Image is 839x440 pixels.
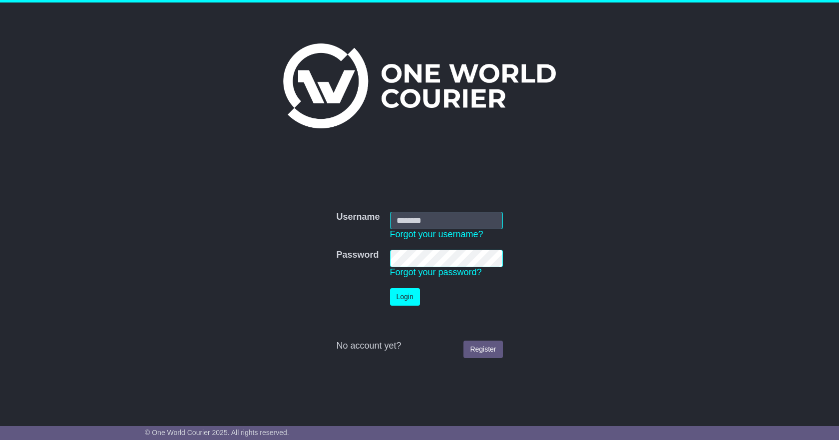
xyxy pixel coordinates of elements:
span: © One World Courier 2025. All rights reserved. [145,429,289,437]
label: Username [336,212,380,223]
a: Forgot your username? [390,229,483,239]
a: Register [463,341,502,358]
img: One World [283,43,556,128]
label: Password [336,250,379,261]
div: No account yet? [336,341,502,352]
button: Login [390,288,420,306]
a: Forgot your password? [390,267,482,277]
